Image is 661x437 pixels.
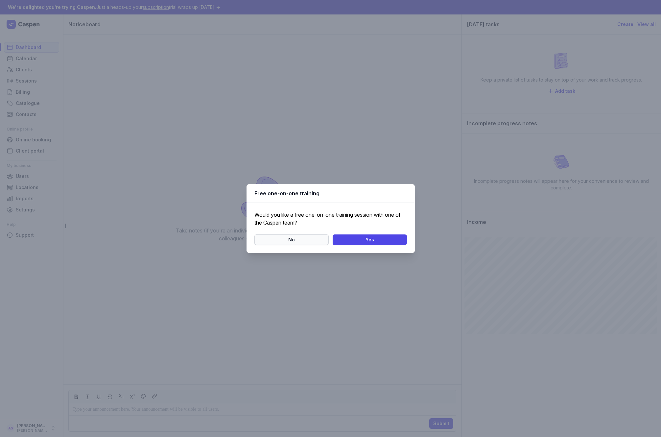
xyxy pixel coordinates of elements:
[254,189,407,197] div: Free one-on-one training
[337,236,403,244] span: Yes
[333,234,407,245] button: Yes
[254,211,407,227] div: Would you like a free one-on-one training session with one of the Caspen team?
[254,234,329,245] button: No
[258,236,325,244] span: No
